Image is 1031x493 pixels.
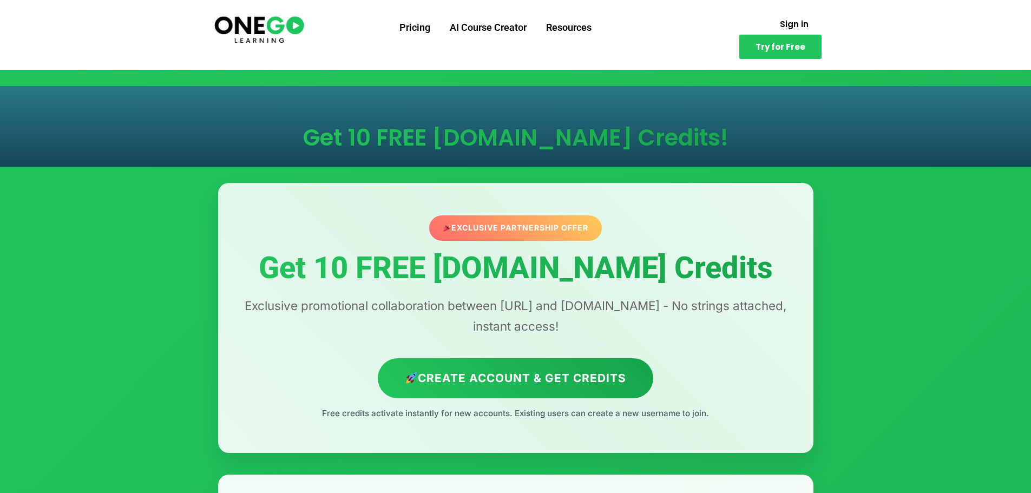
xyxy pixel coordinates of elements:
h1: Get 10 FREE [DOMAIN_NAME] Credits! [229,127,803,149]
p: Exclusive promotional collaboration between [URL] and [DOMAIN_NAME] - No strings attached, instan... [240,295,792,337]
a: Resources [536,14,601,42]
h1: Get 10 FREE [DOMAIN_NAME] Credits [240,252,792,285]
span: Sign in [780,20,809,28]
a: AI Course Creator [440,14,536,42]
a: Pricing [390,14,440,42]
img: 🚀 [406,372,417,384]
a: Sign in [767,14,822,35]
p: Free credits activate instantly for new accounts. Existing users can create a new username to join. [240,406,792,420]
img: 🎉 [441,224,448,231]
div: Exclusive Partnership Offer [426,215,605,241]
a: Try for Free [739,35,822,59]
span: Try for Free [756,43,805,51]
a: Create Account & Get Credits [378,358,653,398]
